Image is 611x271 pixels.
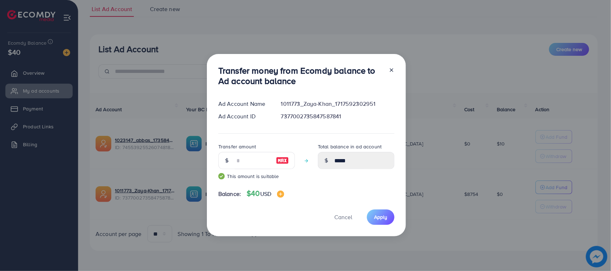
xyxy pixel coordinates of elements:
[218,65,383,86] h3: Transfer money from Ecomdy balance to Ad account balance
[260,190,271,198] span: USD
[218,143,256,150] label: Transfer amount
[218,173,295,180] small: This amount is suitable
[213,112,275,120] div: Ad Account ID
[213,100,275,108] div: Ad Account Name
[374,213,387,221] span: Apply
[275,100,400,108] div: 1011773_Zaya-Khan_1717592302951
[247,189,284,198] h4: $40
[218,190,241,198] span: Balance:
[367,210,394,225] button: Apply
[318,143,382,150] label: Total balance in ad account
[275,112,400,120] div: 7377002735847587841
[218,173,225,179] img: guide
[277,191,284,198] img: image
[325,210,361,225] button: Cancel
[276,156,289,165] img: image
[334,213,352,221] span: Cancel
